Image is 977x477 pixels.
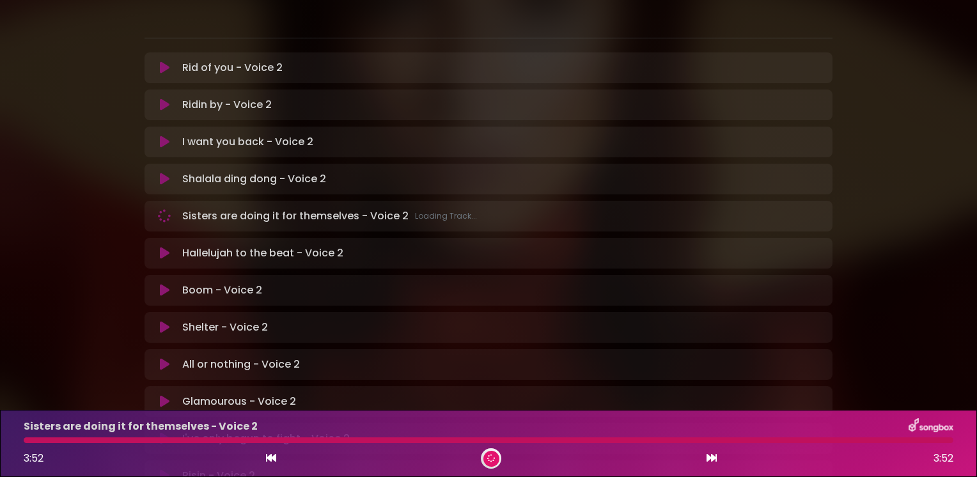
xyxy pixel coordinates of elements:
[182,283,262,298] p: Boom - Voice 2
[182,60,283,75] p: Rid of you - Voice 2
[24,451,43,465] span: 3:52
[182,246,343,261] p: Hallelujah to the beat - Voice 2
[182,134,313,150] p: I want you back - Voice 2
[182,171,326,187] p: Shalala ding dong - Voice 2
[415,210,477,222] span: Loading Track...
[182,320,268,335] p: Shelter - Voice 2
[909,418,953,435] img: songbox-logo-white.png
[182,357,300,372] p: All or nothing - Voice 2
[24,419,258,434] p: Sisters are doing it for themselves - Voice 2
[182,394,296,409] p: Glamourous - Voice 2
[934,451,953,466] span: 3:52
[182,208,477,224] p: Sisters are doing it for themselves - Voice 2
[182,97,272,113] p: Ridin by - Voice 2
